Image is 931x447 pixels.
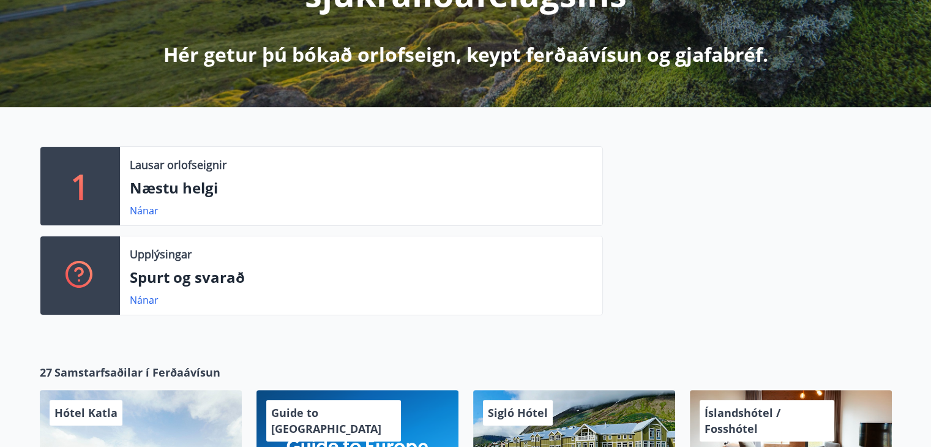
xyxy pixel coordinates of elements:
span: Íslandshótel / Fosshótel [705,405,780,436]
a: Nánar [130,204,159,217]
span: Sigló Hótel [488,405,548,420]
span: 27 [40,364,52,380]
p: 1 [70,163,90,209]
a: Nánar [130,293,159,307]
span: Hótel Katla [54,405,118,420]
p: Upplýsingar [130,246,192,262]
span: Guide to [GEOGRAPHIC_DATA] [271,405,381,436]
p: Lausar orlofseignir [130,157,226,173]
p: Spurt og svarað [130,267,593,288]
p: Næstu helgi [130,178,593,198]
p: Hér getur þú bókað orlofseign, keypt ferðaávísun og gjafabréf. [163,41,768,68]
span: Samstarfsaðilar í Ferðaávísun [54,364,220,380]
